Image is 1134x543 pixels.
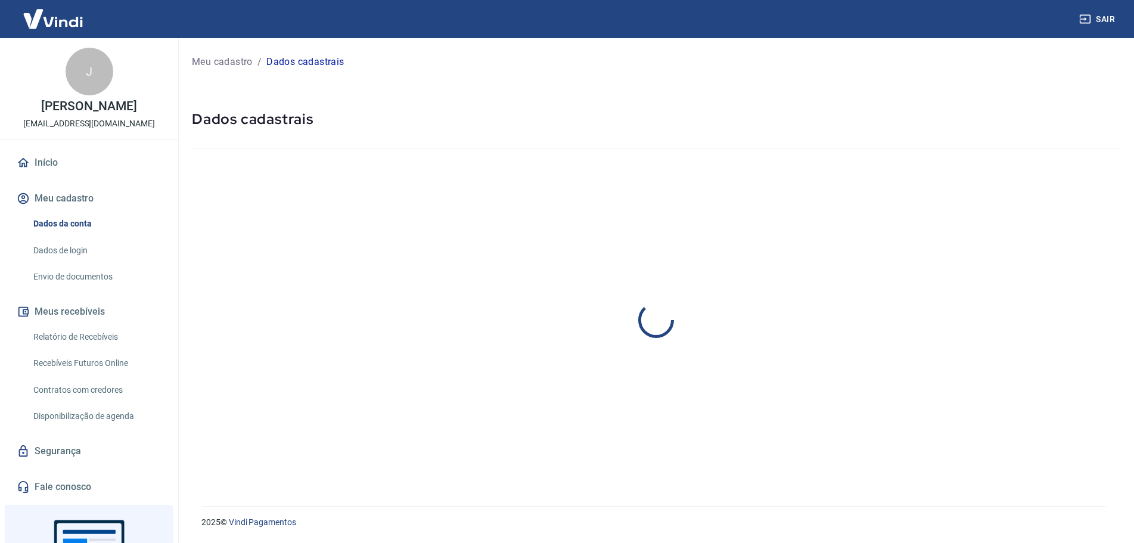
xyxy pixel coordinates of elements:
[192,110,1120,129] h5: Dados cadastrais
[14,1,92,37] img: Vindi
[229,517,296,527] a: Vindi Pagamentos
[14,150,164,176] a: Início
[14,474,164,500] a: Fale conosco
[201,516,1105,529] p: 2025 ©
[29,238,164,263] a: Dados de login
[29,404,164,429] a: Disponibilização de agenda
[29,325,164,349] a: Relatório de Recebíveis
[14,438,164,464] a: Segurança
[29,378,164,402] a: Contratos com credores
[266,55,344,69] p: Dados cadastrais
[29,212,164,236] a: Dados da conta
[23,117,155,130] p: [EMAIL_ADDRESS][DOMAIN_NAME]
[14,185,164,212] button: Meu cadastro
[192,55,253,69] a: Meu cadastro
[29,265,164,289] a: Envio de documentos
[257,55,262,69] p: /
[29,351,164,376] a: Recebíveis Futuros Online
[66,48,113,95] div: J
[1077,8,1120,30] button: Sair
[14,299,164,325] button: Meus recebíveis
[41,100,136,113] p: [PERSON_NAME]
